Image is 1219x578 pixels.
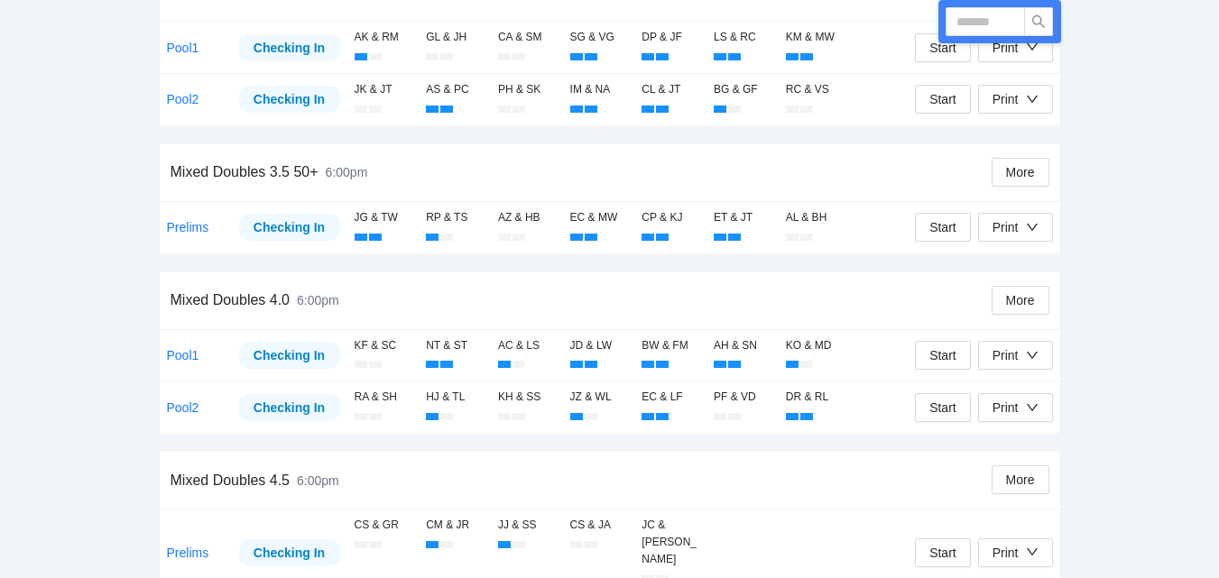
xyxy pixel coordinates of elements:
[1026,546,1039,558] span: down
[978,538,1053,567] button: Print
[1026,41,1039,53] span: down
[642,81,699,98] div: CL & JT
[167,546,209,560] a: Prelims
[786,81,844,98] div: RC & VS
[929,89,956,109] span: Start
[570,81,628,98] div: IM & NA
[642,209,699,226] div: CP & KJ
[355,517,412,534] div: CS & GR
[993,543,1019,563] div: Print
[426,337,484,354] div: NT & ST
[992,465,1049,494] button: More
[978,393,1053,422] button: Print
[498,29,556,46] div: CA & SM
[642,337,699,354] div: BW & FM
[978,85,1053,114] button: Print
[498,81,556,98] div: PH & SK
[570,389,628,406] div: JZ & WL
[915,213,971,242] button: Start
[253,217,327,237] div: Checking In
[498,517,556,534] div: JJ & SS
[253,543,327,563] div: Checking In
[929,217,956,237] span: Start
[1024,7,1053,36] button: search
[1026,349,1039,362] span: down
[642,389,699,406] div: EC & LF
[253,89,327,109] div: Checking In
[570,209,628,226] div: EC & MW
[167,400,199,415] a: Pool2
[714,337,771,354] div: AH & SN
[355,389,412,406] div: RA & SH
[1026,401,1039,414] span: down
[1006,290,1035,310] span: More
[167,220,209,234] a: Prelims
[714,29,771,46] div: LS & RC
[253,345,327,365] div: Checking In
[1025,14,1052,29] span: search
[992,158,1049,187] button: More
[171,292,291,307] span: Mixed Doubles 4.0
[714,209,771,226] div: ET & JT
[929,398,956,417] span: Start
[171,164,319,179] span: Mixed Doubles 3.5 50+
[355,29,412,46] div: AK & RM
[570,29,628,46] div: SG & VG
[978,33,1053,62] button: Print
[1006,162,1035,182] span: More
[167,41,199,55] a: Pool1
[915,85,971,114] button: Start
[297,473,339,488] span: 6:00pm
[355,337,412,354] div: KF & SC
[326,165,368,179] span: 6:00pm
[929,38,956,58] span: Start
[426,517,484,534] div: CM & JR
[426,81,484,98] div: AS & PC
[993,217,1019,237] div: Print
[297,293,339,307] span: 6:00pm
[498,337,556,354] div: AC & LS
[915,538,971,567] button: Start
[915,393,971,422] button: Start
[993,345,1019,365] div: Print
[929,345,956,365] span: Start
[253,398,327,417] div: Checking In
[167,92,199,106] a: Pool2
[993,398,1019,417] div: Print
[570,517,628,534] div: CS & JA
[642,29,699,46] div: DP & JF
[786,209,844,226] div: AL & BH
[786,29,844,46] div: KM & MW
[171,472,291,488] span: Mixed Doubles 4.5
[167,348,199,362] a: Pool1
[786,337,844,354] div: KO & MD
[426,29,484,46] div: GL & JH
[642,517,699,568] div: JC & [PERSON_NAME]
[355,81,412,98] div: JK & JT
[426,389,484,406] div: HJ & TL
[498,389,556,406] div: KH & SS
[355,209,412,226] div: JG & TW
[498,209,556,226] div: AZ & HB
[993,89,1019,109] div: Print
[426,209,484,226] div: RP & TS
[978,213,1053,242] button: Print
[915,341,971,370] button: Start
[1026,221,1039,234] span: down
[915,33,971,62] button: Start
[253,38,327,58] div: Checking In
[786,389,844,406] div: DR & RL
[978,341,1053,370] button: Print
[1026,93,1039,106] span: down
[992,286,1049,315] button: More
[993,38,1019,58] div: Print
[570,337,628,354] div: JD & LW
[714,389,771,406] div: PF & VD
[929,543,956,563] span: Start
[714,81,771,98] div: BG & GF
[1006,470,1035,490] span: More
